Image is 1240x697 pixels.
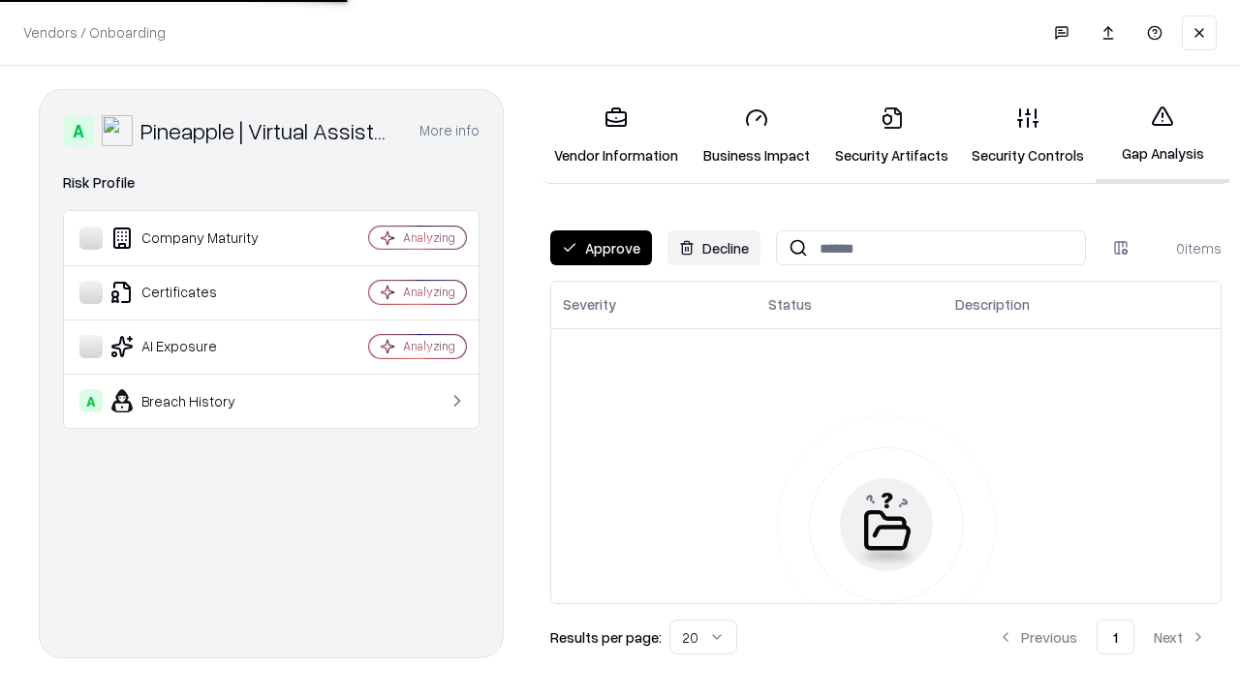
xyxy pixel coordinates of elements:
[79,227,311,250] div: Company Maturity
[982,620,1222,654] nav: pagination
[542,91,690,181] a: Vendor Information
[550,230,652,265] button: Approve
[1097,620,1134,654] button: 1
[79,389,311,412] div: Breach History
[667,230,760,265] button: Decline
[79,389,103,412] div: A
[550,627,662,648] p: Results per page:
[419,113,480,148] button: More info
[403,229,455,246] div: Analyzing
[403,338,455,354] div: Analyzing
[63,115,94,146] div: A
[768,294,812,315] div: Status
[23,22,166,43] p: Vendors / Onboarding
[79,281,311,304] div: Certificates
[563,294,616,315] div: Severity
[79,335,311,358] div: AI Exposure
[102,115,133,146] img: Pineapple | Virtual Assistant Agency
[140,115,396,146] div: Pineapple | Virtual Assistant Agency
[403,284,455,300] div: Analyzing
[690,91,823,181] a: Business Impact
[960,91,1096,181] a: Security Controls
[823,91,960,181] a: Security Artifacts
[1144,238,1222,258] div: 0 items
[1096,89,1229,183] a: Gap Analysis
[955,294,1030,315] div: Description
[63,171,480,195] div: Risk Profile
